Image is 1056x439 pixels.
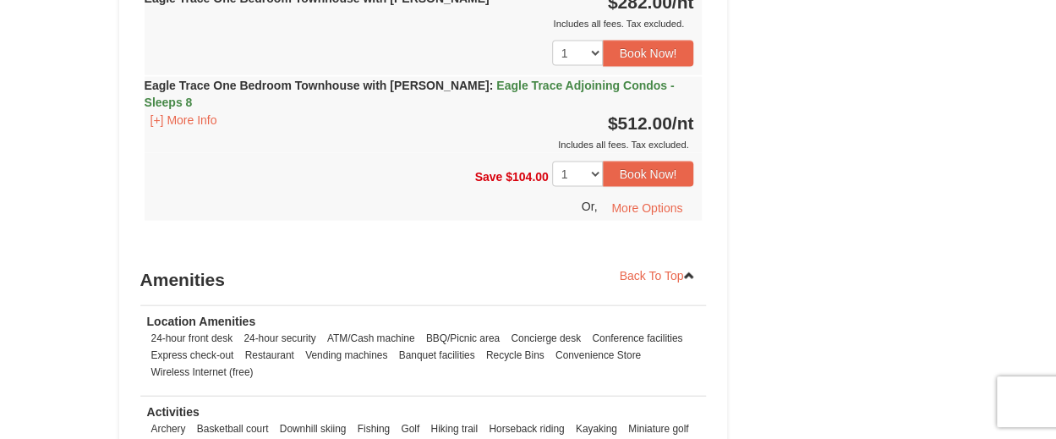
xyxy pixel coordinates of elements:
[426,420,482,437] li: Hiking trail
[395,347,479,364] li: Banquet facilities
[147,347,238,364] li: Express check-out
[484,420,568,437] li: Horseback riding
[239,330,320,347] li: 24-hour security
[147,405,200,419] strong: Activities
[147,420,190,437] li: Archery
[551,347,645,364] li: Convenience Store
[193,420,273,437] li: Basketball court
[506,330,585,347] li: Concierge desk
[506,170,549,184] span: $104.00
[572,420,621,437] li: Kayaking
[608,113,672,133] span: $512.00
[147,330,238,347] li: 24-hour front desk
[140,263,707,297] h3: Amenities
[582,200,598,214] span: Or,
[145,136,694,153] div: Includes all fees. Tax excluded.
[600,195,693,221] button: More Options
[624,420,692,437] li: Miniature golf
[145,111,223,129] button: [+] More Info
[323,330,419,347] li: ATM/Cash machine
[353,420,394,437] li: Fishing
[301,347,391,364] li: Vending machines
[588,330,687,347] li: Conference facilities
[672,113,694,133] span: /nt
[603,162,694,187] button: Book Now!
[609,263,707,288] a: Back To Top
[474,170,502,184] span: Save
[276,420,351,437] li: Downhill skiing
[482,347,549,364] li: Recycle Bins
[145,79,675,109] span: Eagle Trace Adjoining Condos - Sleeps 8
[147,364,258,381] li: Wireless Internet (free)
[397,420,424,437] li: Golf
[241,347,298,364] li: Restaurant
[147,315,256,328] strong: Location Amenities
[145,79,675,109] strong: Eagle Trace One Bedroom Townhouse with [PERSON_NAME]
[603,41,694,66] button: Book Now!
[422,330,504,347] li: BBQ/Picnic area
[145,15,694,32] div: Includes all fees. Tax excluded.
[490,79,494,92] span: :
